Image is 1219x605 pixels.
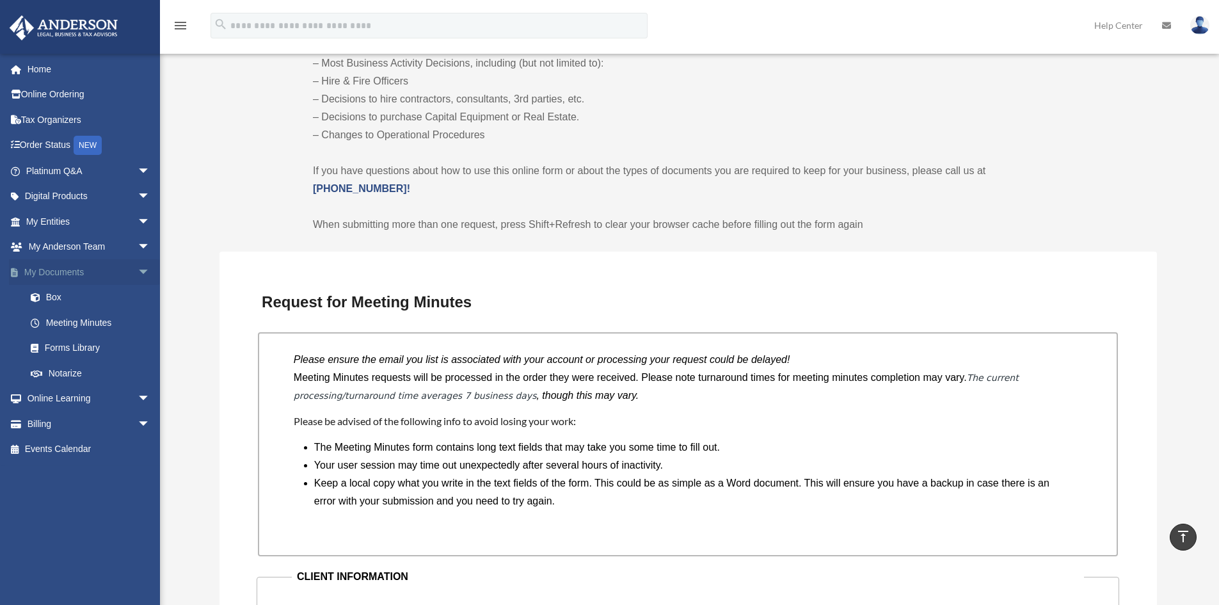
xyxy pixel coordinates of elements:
span: arrow_drop_down [138,234,163,261]
a: vertical_align_top [1170,524,1197,551]
a: Online Learningarrow_drop_down [9,386,170,412]
li: Your user session may time out unexpectedly after several hours of inactivity. [314,456,1072,474]
p: Director Meetings: – Most Business Activity Decisions, including (but not limited to): – Hire & F... [313,36,1063,144]
i: , though this may vary. [536,390,639,401]
a: [PHONE_NUMBER]! [313,183,410,194]
i: vertical_align_top [1175,529,1191,544]
a: Notarize [18,360,170,386]
a: Meeting Minutes [18,310,163,335]
a: Tax Organizers [9,107,170,133]
span: arrow_drop_down [138,158,163,184]
span: arrow_drop_down [138,411,163,437]
img: User Pic [1190,16,1209,35]
li: The Meeting Minutes form contains long text fields that may take you some time to fill out. [314,439,1072,456]
h4: Please be advised of the following info to avoid losing your work: [294,414,1082,428]
a: Events Calendar [9,437,170,462]
span: arrow_drop_down [138,209,163,235]
a: My Documentsarrow_drop_down [9,259,170,285]
span: arrow_drop_down [138,259,163,286]
span: arrow_drop_down [138,184,163,210]
em: The current processing/turnaround time averages 7 business days [294,373,1019,401]
span: arrow_drop_down [138,386,163,412]
i: Please ensure the email you list is associated with your account or processing your request could... [294,354,790,365]
img: Anderson Advisors Platinum Portal [6,15,122,40]
a: Home [9,56,170,82]
h3: Request for Meeting Minutes [257,289,1119,316]
p: If you have questions about how to use this online form or about the types of documents you are r... [313,162,1063,198]
a: Box [18,285,170,311]
a: My Anderson Teamarrow_drop_down [9,234,170,260]
i: menu [173,18,188,33]
p: Meeting Minutes requests will be processed in the order they were received. Please note turnaroun... [294,369,1082,405]
a: menu [173,22,188,33]
li: Keep a local copy what you write in the text fields of the form. This could be as simple as a Wor... [314,474,1072,510]
a: Digital Productsarrow_drop_down [9,184,170,209]
div: NEW [74,136,102,155]
i: search [214,17,228,31]
legend: CLIENT INFORMATION [292,568,1084,586]
a: Billingarrow_drop_down [9,411,170,437]
a: My Entitiesarrow_drop_down [9,209,170,234]
a: Order StatusNEW [9,133,170,159]
a: Forms Library [18,335,170,361]
a: Platinum Q&Aarrow_drop_down [9,158,170,184]
a: Online Ordering [9,82,170,108]
p: When submitting more than one request, press Shift+Refresh to clear your browser cache before fil... [313,216,1063,234]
